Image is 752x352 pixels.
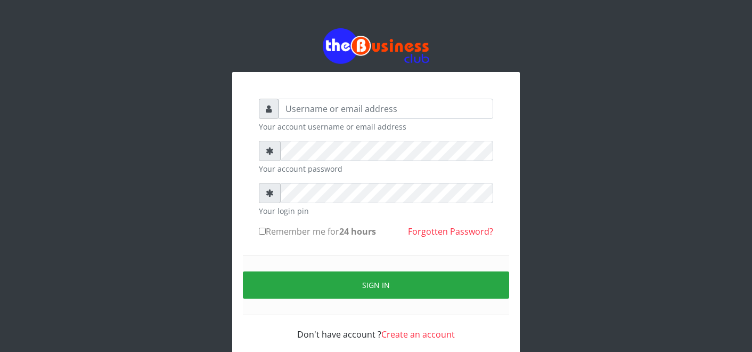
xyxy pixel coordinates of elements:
input: Remember me for24 hours [259,228,266,235]
a: Create an account [381,329,455,340]
small: Your account username or email address [259,121,493,132]
b: 24 hours [339,226,376,237]
input: Username or email address [279,99,493,119]
small: Your account password [259,163,493,174]
div: Don't have account ? [259,315,493,341]
button: Sign in [243,271,509,299]
small: Your login pin [259,205,493,217]
label: Remember me for [259,225,376,238]
a: Forgotten Password? [408,226,493,237]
